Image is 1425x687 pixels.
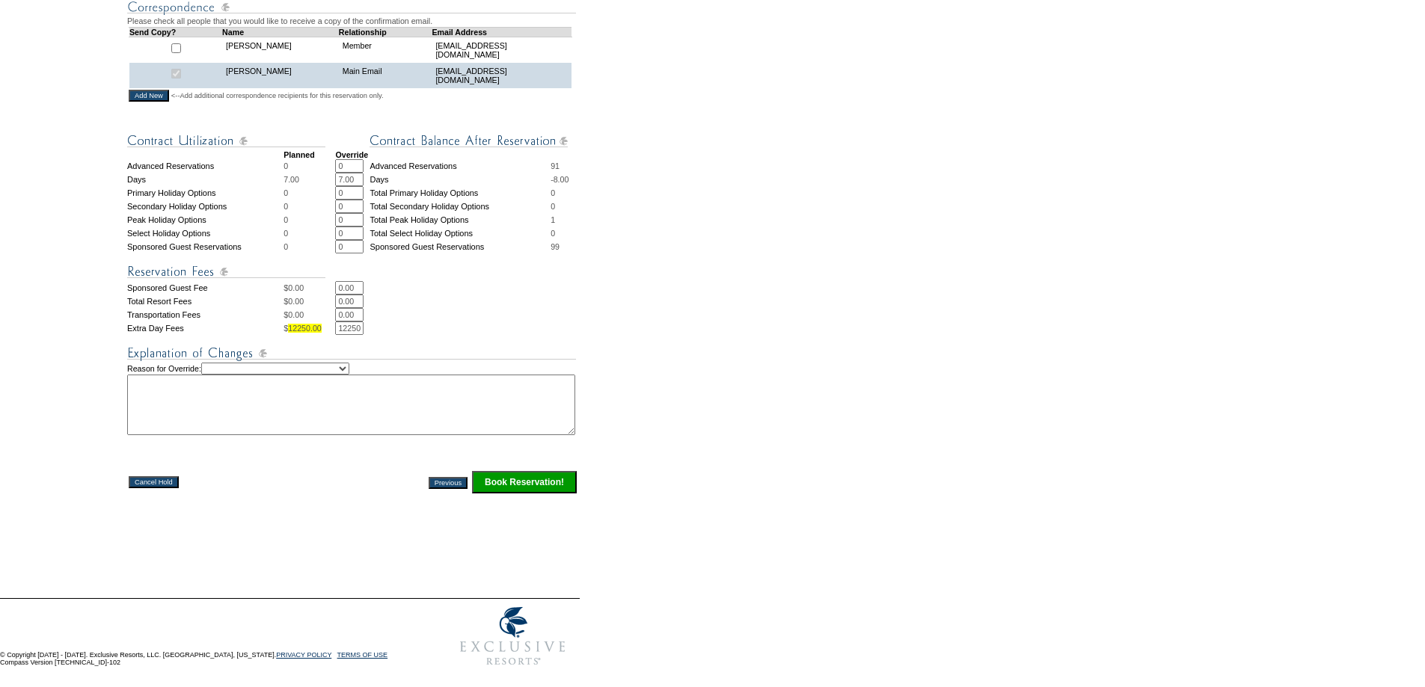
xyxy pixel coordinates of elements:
td: Total Resort Fees [127,295,284,308]
img: Explanation of Changes [127,344,576,363]
img: Contract Balance After Reservation [370,132,568,150]
span: 12250.00 [288,324,321,333]
span: 0 [284,215,288,224]
a: TERMS OF USE [337,651,388,659]
td: [PERSON_NAME] [222,63,339,88]
span: 0 [284,161,288,170]
td: Sponsored Guest Fee [127,281,284,295]
td: $ [284,295,335,308]
span: <--Add additional correspondence recipients for this reservation only. [171,91,384,100]
span: 0 [284,229,288,238]
span: 0.00 [288,283,304,292]
td: Days [370,173,551,186]
span: 99 [551,242,560,251]
td: Reason for Override: [127,363,578,435]
input: Click this button to finalize your reservation. [472,471,577,493]
td: $ [284,321,335,335]
td: Secondary Holiday Options [127,200,284,213]
td: Advanced Reservations [370,159,551,173]
img: Reservation Fees [127,262,325,281]
td: Sponsored Guest Reservations [127,240,284,253]
a: PRIVACY POLICY [276,651,331,659]
span: 7.00 [284,175,299,184]
td: Sponsored Guest Reservations [370,240,551,253]
input: Add New [129,90,169,102]
td: Advanced Reservations [127,159,284,173]
td: Total Secondary Holiday Options [370,200,551,213]
span: Please check all people that you would like to receive a copy of the confirmation email. [127,16,432,25]
td: Main Email [339,63,432,88]
td: $ [284,308,335,321]
strong: Planned [284,150,314,159]
td: Primary Holiday Options [127,186,284,200]
span: 0 [551,229,555,238]
strong: Override [335,150,368,159]
span: 0 [551,188,555,197]
span: 91 [551,161,560,170]
td: [EMAIL_ADDRESS][DOMAIN_NAME] [432,37,571,63]
input: Previous [429,477,468,489]
img: Exclusive Resorts [446,599,580,674]
td: Send Copy? [129,27,223,37]
td: Days [127,173,284,186]
span: -8.00 [551,175,569,184]
td: Member [339,37,432,63]
td: Email Address [432,27,571,37]
span: 0.00 [288,310,304,319]
td: Extra Day Fees [127,321,284,335]
td: Total Primary Holiday Options [370,186,551,200]
span: 0 [284,202,288,211]
img: Contract Utilization [127,132,325,150]
input: Cancel Hold [129,476,179,488]
td: Peak Holiday Options [127,213,284,227]
span: 1 [551,215,555,224]
td: $ [284,281,335,295]
td: Name [222,27,339,37]
span: 0.00 [288,297,304,306]
span: 0 [284,188,288,197]
td: Total Select Holiday Options [370,227,551,240]
span: 0 [551,202,555,211]
td: Select Holiday Options [127,227,284,240]
td: Total Peak Holiday Options [370,213,551,227]
span: 0 [284,242,288,251]
td: [PERSON_NAME] [222,37,339,63]
td: Relationship [339,27,432,37]
td: [EMAIL_ADDRESS][DOMAIN_NAME] [432,63,571,88]
td: Transportation Fees [127,308,284,321]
